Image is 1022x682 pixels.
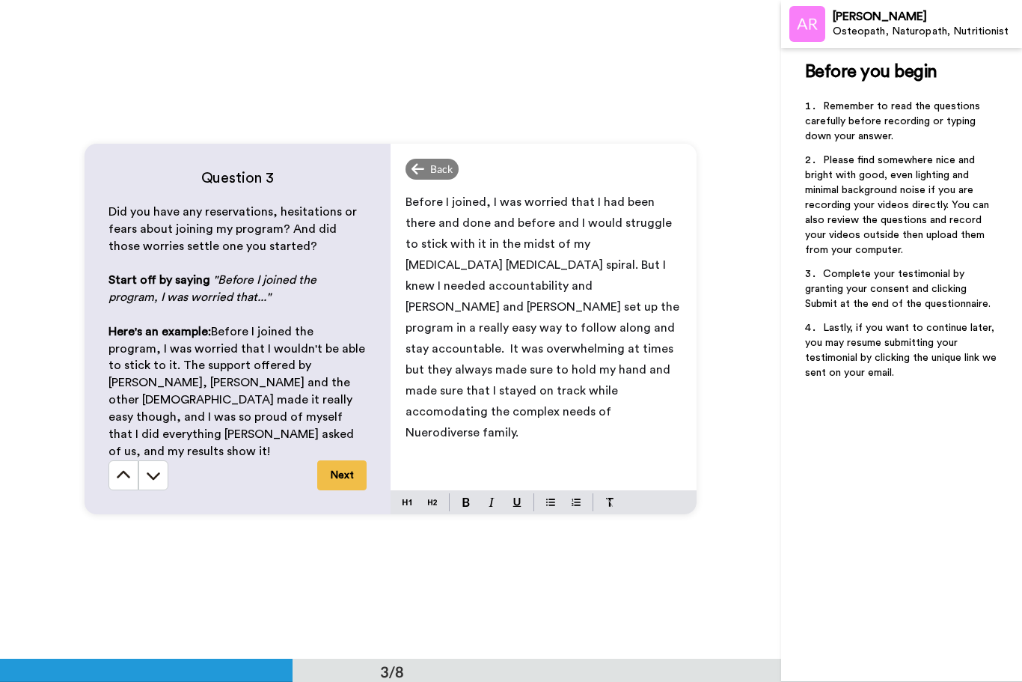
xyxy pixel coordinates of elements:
[789,6,825,42] img: Profile Image
[356,661,428,682] div: 3/8
[108,168,367,189] h4: Question 3
[403,496,411,508] img: heading-one-block.svg
[317,460,367,490] button: Next
[605,498,614,507] img: clear-format.svg
[462,498,470,507] img: bold-mark.svg
[108,326,211,338] span: Here's an example:
[430,162,453,177] span: Back
[805,155,992,255] span: Please find somewhere nice and bright with good, even lighting and minimal background noise if yo...
[833,25,1021,38] div: Osteopath, Naturopath, Nutritionist
[428,496,437,508] img: heading-two-block.svg
[805,63,937,81] span: Before you begin
[489,498,495,507] img: italic-mark.svg
[546,496,555,508] img: bulleted-block.svg
[512,498,521,507] img: underline-mark.svg
[108,206,360,252] span: Did you have any reservations, hesitations or fears about joining my program? And did those worri...
[108,326,368,457] span: Before I joined the program, I was worried that I wouldn't be able to stick to it. The support of...
[833,10,1021,24] div: [PERSON_NAME]
[805,101,983,141] span: Remember to read the questions carefully before recording or typing down your answer.
[108,274,319,303] span: "Before I joined the program, I was worried that..."
[572,496,581,508] img: numbered-block.svg
[406,159,459,180] div: Back
[108,274,210,286] span: Start off by saying
[805,269,991,309] span: Complete your testimonial by granting your consent and clicking Submit at the end of the question...
[406,196,682,439] span: Before I joined, I was worried that I had been there and done and before and I would struggle to ...
[805,323,1000,378] span: Lastly, if you want to continue later, you may resume submitting your testimonial by clicking the...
